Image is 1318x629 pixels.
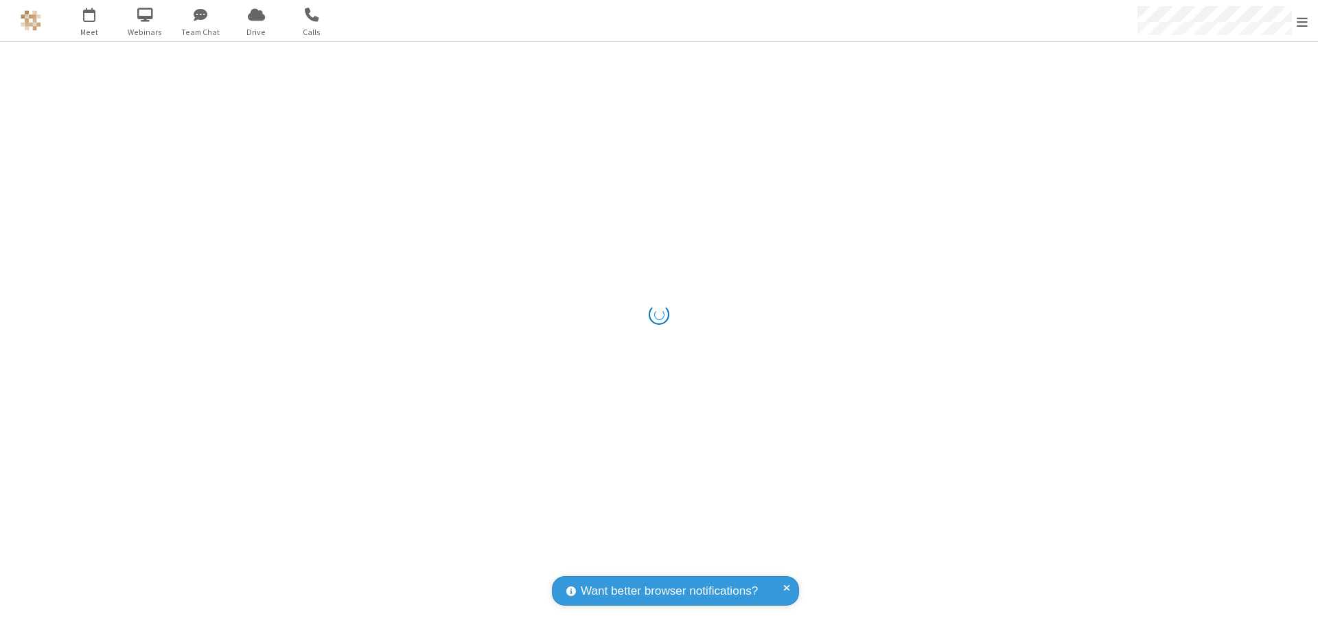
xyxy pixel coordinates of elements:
[175,26,227,38] span: Team Chat
[119,26,171,38] span: Webinars
[581,582,758,600] span: Want better browser notifications?
[286,26,338,38] span: Calls
[21,10,41,31] img: QA Selenium DO NOT DELETE OR CHANGE
[231,26,282,38] span: Drive
[64,26,115,38] span: Meet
